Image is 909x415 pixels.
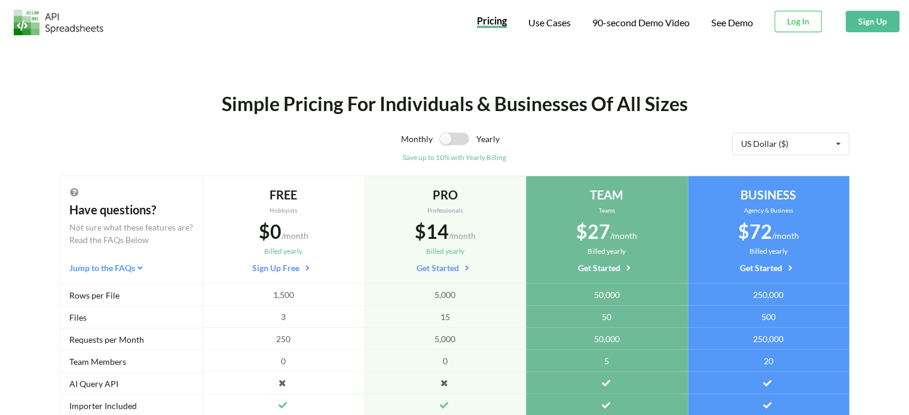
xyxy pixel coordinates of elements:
[738,220,772,243] span: $72
[697,206,840,215] div: Agency & Business
[610,230,637,241] span: /month
[434,288,455,301] span: 5,000
[60,328,203,351] div: Requests per Month
[262,152,648,163] div: Save up to 10% with Yearly Billing
[60,351,203,373] div: Team Members
[14,10,103,35] img: Logo.png
[761,311,776,323] span: 500
[741,140,788,148] div: US Dollar ($)
[697,246,840,257] div: Billed yearly
[374,246,517,257] div: Billed yearly
[604,355,609,367] span: 5
[69,201,193,219] div: Have questions?
[281,230,308,241] span: /month
[578,262,635,273] a: Get Started
[594,333,620,345] span: 50,000
[443,355,448,367] span: 0
[535,206,678,215] div: Teams
[281,311,286,323] span: 3
[69,262,193,274] div: Jump to the FAQs
[273,288,294,301] span: 1,500
[753,333,783,345] span: 250,000
[60,306,203,328] div: Files
[711,17,753,29] a: See Demo
[259,220,281,243] span: $0
[476,133,647,152] div: Yearly
[592,18,690,27] span: 90-second Demo Video
[594,288,620,301] span: 50,000
[127,90,782,118] div: Simple Pricing For Individuals & Businesses Of All Sizes
[449,230,476,241] span: /month
[846,11,899,32] button: Sign Up
[281,355,286,367] span: 0
[60,373,203,395] div: AI Query API
[440,311,450,323] span: 15
[417,262,474,273] a: Get Started
[212,206,355,215] div: Hobbyists
[252,262,314,273] a: Sign Up Free
[374,186,517,204] div: PRO
[772,230,799,241] span: /month
[775,11,822,32] button: Log In
[602,311,611,323] span: 50
[753,288,783,301] span: 250,000
[477,15,507,26] span: Pricing
[262,133,433,152] div: Monthly
[415,220,449,243] span: $14
[576,220,610,243] span: $27
[212,246,355,257] div: Billed yearly
[740,262,797,273] a: Get Started
[60,284,203,306] div: Rows per File
[697,186,840,204] div: BUSINESS
[374,206,517,215] div: Professionals
[528,17,571,28] span: Use Cases
[434,333,455,345] span: 5,000
[276,333,290,345] span: 250
[535,246,678,257] div: Billed yearly
[535,186,678,204] div: TEAM
[212,186,355,204] div: FREE
[764,355,773,367] span: 20
[69,221,193,246] div: Not sure what these features are? Read the FAQs Below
